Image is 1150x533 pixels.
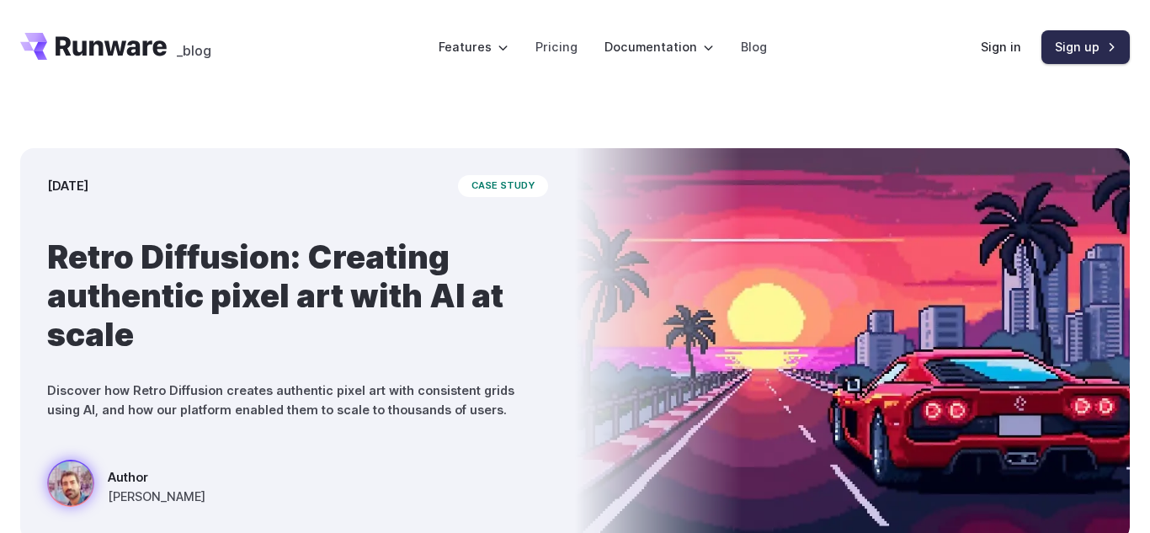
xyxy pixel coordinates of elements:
label: Documentation [604,37,714,56]
span: [PERSON_NAME] [108,487,205,506]
span: _blog [177,44,211,57]
h1: Retro Diffusion: Creating authentic pixel art with AI at scale [47,237,548,354]
p: Discover how Retro Diffusion creates authentic pixel art with consistent grids using AI, and how ... [47,381,548,419]
a: a red sports car on a futuristic highway with a sunset and city skyline in the background, styled... [47,460,205,514]
a: Sign in [981,37,1021,56]
a: _blog [177,33,211,60]
label: Features [439,37,508,56]
time: [DATE] [47,176,88,195]
span: case study [458,175,548,197]
a: Go to / [20,33,167,60]
a: Sign up [1041,30,1130,63]
a: Blog [741,37,767,56]
span: Author [108,467,205,487]
a: Pricing [535,37,578,56]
